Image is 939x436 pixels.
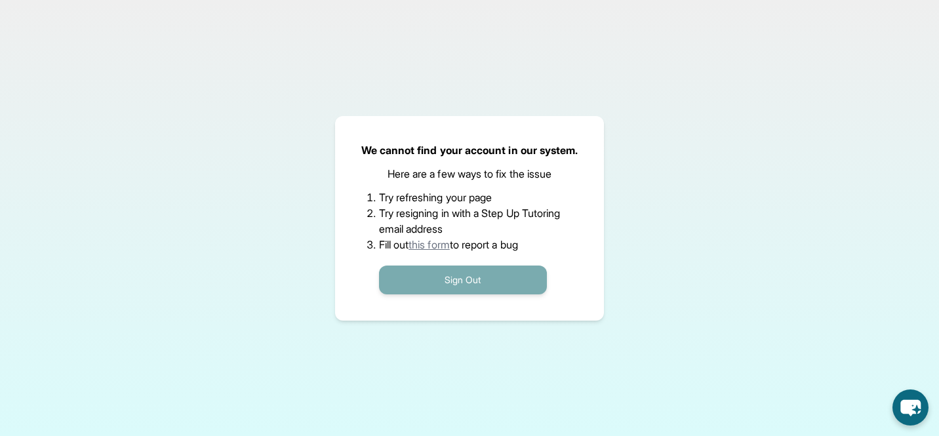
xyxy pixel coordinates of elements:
button: chat-button [892,389,929,426]
li: Try refreshing your page [379,189,561,205]
button: Sign Out [379,266,547,294]
p: Here are a few ways to fix the issue [388,166,552,182]
a: this form [409,238,450,251]
p: We cannot find your account in our system. [361,142,578,158]
li: Fill out to report a bug [379,237,561,252]
a: Sign Out [379,273,547,286]
li: Try resigning in with a Step Up Tutoring email address [379,205,561,237]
